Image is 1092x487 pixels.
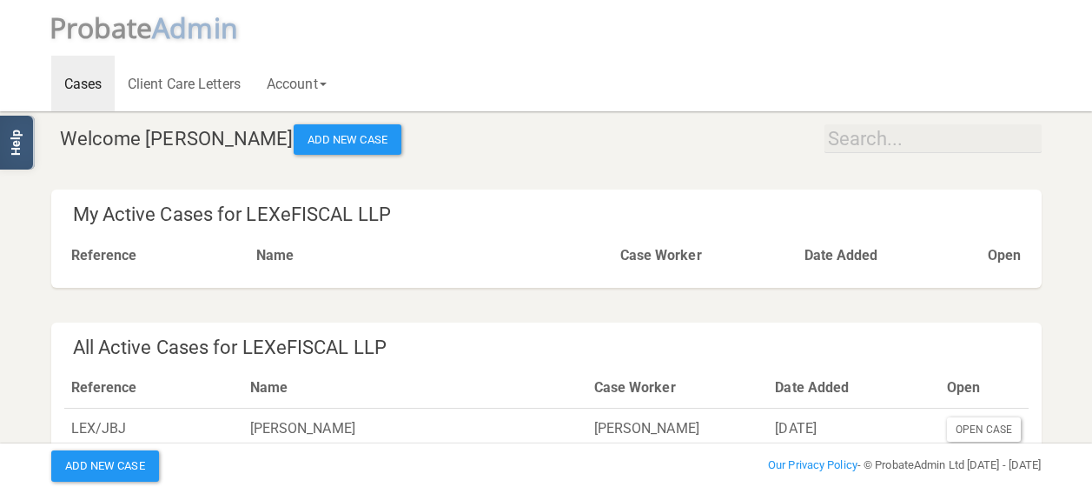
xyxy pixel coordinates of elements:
th: Reference [64,368,243,408]
th: Case Worker [613,236,797,276]
span: A [152,9,238,46]
h4: Welcome [PERSON_NAME] [60,124,1042,156]
a: Cases [51,56,116,111]
a: Account [254,56,340,111]
th: Case Worker [587,368,769,408]
th: Date Added [797,236,982,276]
th: Name [249,236,613,276]
td: LEX/JBJ [64,408,243,449]
h4: All Active Cases for LEXeFISCAL LLP [73,337,1029,358]
button: Add New Case [294,124,401,156]
h4: My Active Cases for LEXeFISCAL LLP [73,204,1029,225]
th: Reference [64,236,249,276]
th: Date Added [768,368,939,408]
div: Open Case [947,417,1022,442]
th: Open [981,236,1028,276]
span: robate [66,9,153,46]
a: Client Care Letters [115,56,254,111]
input: Search... [824,124,1042,153]
td: [DATE] [768,408,939,449]
th: Name [243,368,587,408]
span: dmin [169,9,237,46]
td: [PERSON_NAME] [587,408,769,449]
button: Add New Case [51,450,159,482]
th: Open [940,368,1029,408]
td: [PERSON_NAME] [243,408,587,449]
span: P [50,9,153,46]
a: Our Privacy Policy [768,458,857,471]
div: - © ProbateAdmin Ltd [DATE] - [DATE] [716,455,1055,476]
